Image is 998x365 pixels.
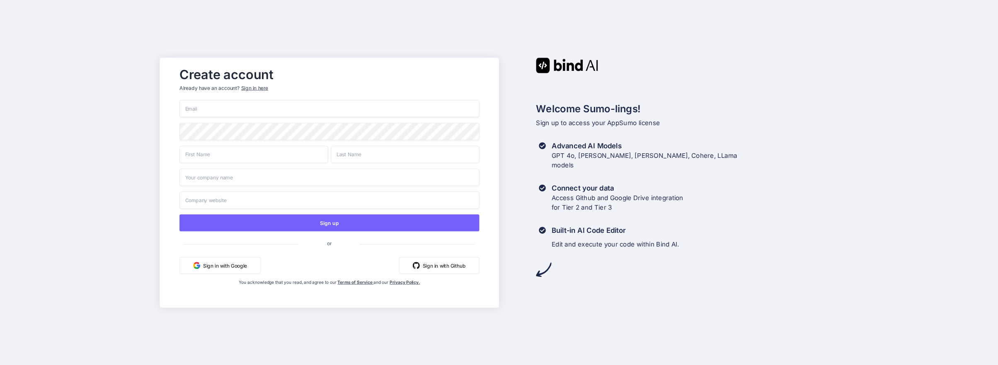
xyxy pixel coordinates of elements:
[229,279,429,302] div: You acknowledge that you read, and agree to our and our
[413,262,420,269] img: github
[299,234,360,252] span: or
[179,214,480,231] button: Sign up
[241,84,268,91] div: Sign in here
[179,191,480,209] input: Company website
[552,140,737,150] h3: Advanced AI Models
[536,101,838,116] h2: Welcome Sumo-lings!
[193,262,200,269] img: google
[552,225,679,235] h3: Built-in AI Code Editor
[179,69,480,80] h2: Create account
[179,84,480,91] p: Already have an account?
[179,145,328,163] input: First Name
[552,183,683,193] h3: Connect your data
[399,257,480,274] button: Sign in with Github
[179,169,480,186] input: Your company name
[179,257,261,274] button: Sign in with Google
[536,262,551,277] img: arrow
[536,118,838,128] p: Sign up to access your AppSumo license
[552,150,737,170] p: GPT 4o, [PERSON_NAME], [PERSON_NAME], Cohere, LLama models
[390,279,420,285] a: Privacy Policy.
[337,279,373,285] a: Terms of Service
[552,193,683,213] p: Access Github and Google Drive integration for Tier 2 and Tier 3
[331,145,479,163] input: Last Name
[179,100,480,117] input: Email
[552,239,679,249] p: Edit and execute your code within Bind AI.
[536,58,598,73] img: Bind AI logo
